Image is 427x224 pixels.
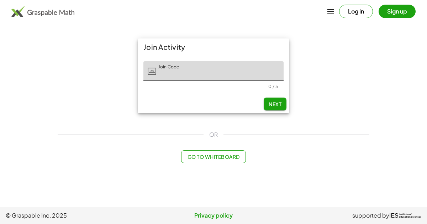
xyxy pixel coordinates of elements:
[389,212,399,219] span: IES
[339,5,373,18] button: Log in
[144,211,283,220] a: Privacy policy
[269,101,281,107] span: Next
[352,211,389,220] span: supported by
[399,213,421,218] span: Institute of Education Sciences
[209,130,218,139] span: OR
[6,211,144,220] span: © Graspable Inc, 2025
[138,38,289,56] div: Join Activity
[389,211,421,220] a: IESInstitute ofEducation Sciences
[268,84,278,89] div: 0 / 5
[187,153,239,160] span: Go to Whiteboard
[379,5,416,18] button: Sign up
[181,150,246,163] button: Go to Whiteboard
[264,98,286,110] button: Next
